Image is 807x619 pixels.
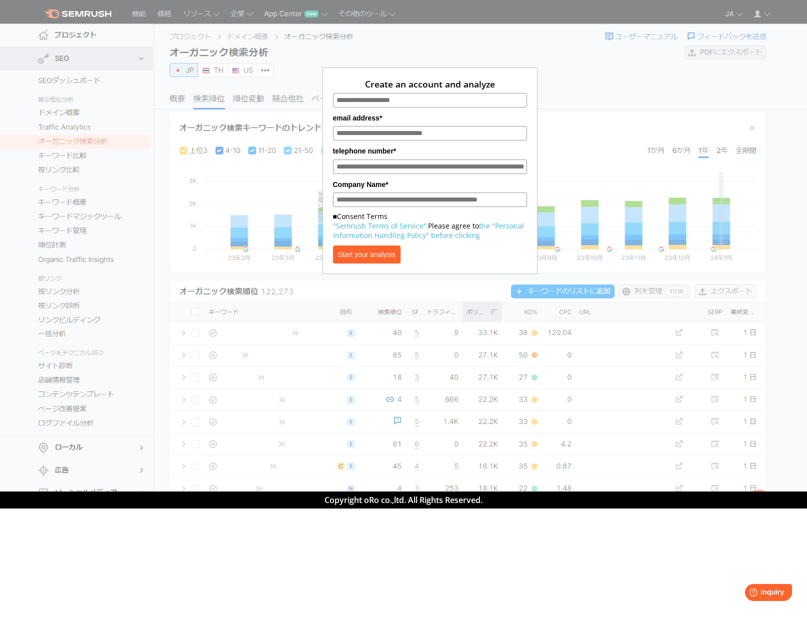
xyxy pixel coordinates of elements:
iframe: Help widget launcher [718,580,796,608]
font: ■Consent Terms [333,211,387,221]
font: Please agree to [428,221,479,230]
a: "Semrush Terms of Service" [333,221,426,230]
font: telephone number* [333,147,396,155]
font: Copyright oRo co.,ltd. All Rights Reserved. [324,494,482,505]
font: Create an account and analyze [365,78,495,90]
font: Start your analysis [338,250,395,258]
font: Company Name* [333,180,388,188]
font: email address* [333,114,382,122]
button: Start your analysis [333,245,400,263]
a: the "Personal Information Handling Policy" before clicking [333,221,524,240]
